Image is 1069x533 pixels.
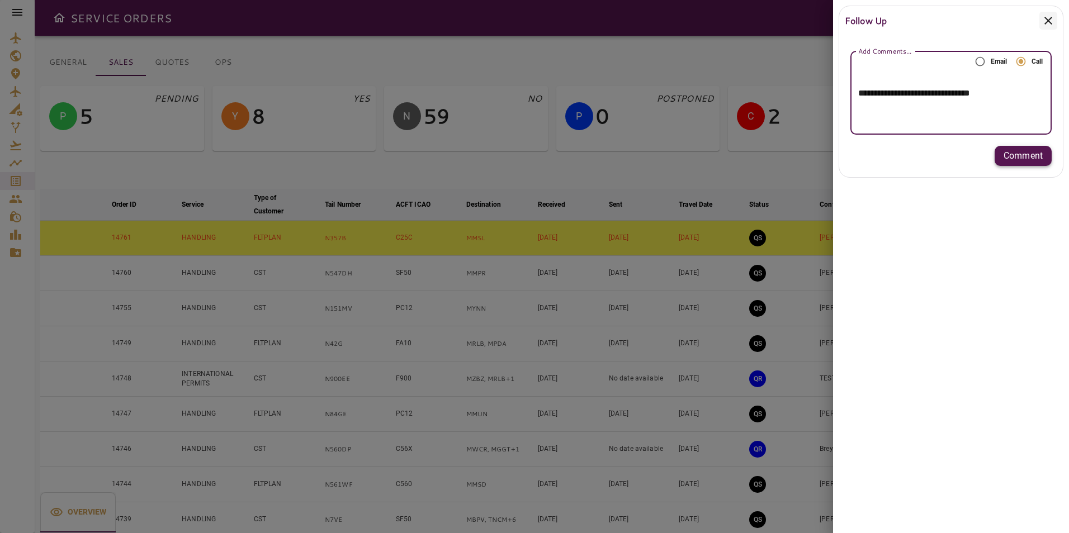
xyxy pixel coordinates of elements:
[845,13,887,28] h6: Follow Up
[991,56,1007,66] span: Email
[1004,149,1043,163] p: Comment
[858,46,911,55] label: Add Comments...
[1032,56,1043,66] span: Call
[995,146,1052,166] button: Comment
